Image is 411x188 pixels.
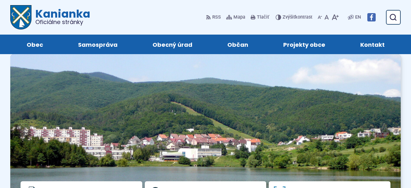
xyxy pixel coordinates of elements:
[283,14,295,20] span: Zvýšiť
[225,11,247,24] a: Mapa
[67,35,128,54] a: Samospráva
[355,13,361,21] span: EN
[233,13,245,21] span: Mapa
[275,11,314,24] button: Zvýšiťkontrast
[27,35,43,54] span: Obec
[15,35,54,54] a: Obec
[354,13,362,21] a: EN
[31,8,90,25] h1: Kanianka
[212,13,221,21] span: RSS
[206,11,222,24] a: RSS
[78,35,118,54] span: Samospráva
[283,15,312,20] span: kontrast
[349,35,396,54] a: Kontakt
[257,15,269,20] span: Tlačiť
[10,5,31,29] img: Prejsť na domovskú stránku
[10,5,90,29] a: Logo Kanianka, prejsť na domovskú stránku.
[272,35,336,54] a: Projekty obce
[316,11,323,24] button: Zmenšiť veľkosť písma
[249,11,270,24] button: Tlačiť
[216,35,259,54] a: Občan
[141,35,203,54] a: Obecný úrad
[227,35,248,54] span: Občan
[323,11,330,24] button: Nastaviť pôvodnú veľkosť písma
[330,11,340,24] button: Zväčšiť veľkosť písma
[153,35,192,54] span: Obecný úrad
[360,35,385,54] span: Kontakt
[367,13,376,21] img: Prejsť na Facebook stránku
[283,35,325,54] span: Projekty obce
[35,19,90,25] span: Oficiálne stránky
